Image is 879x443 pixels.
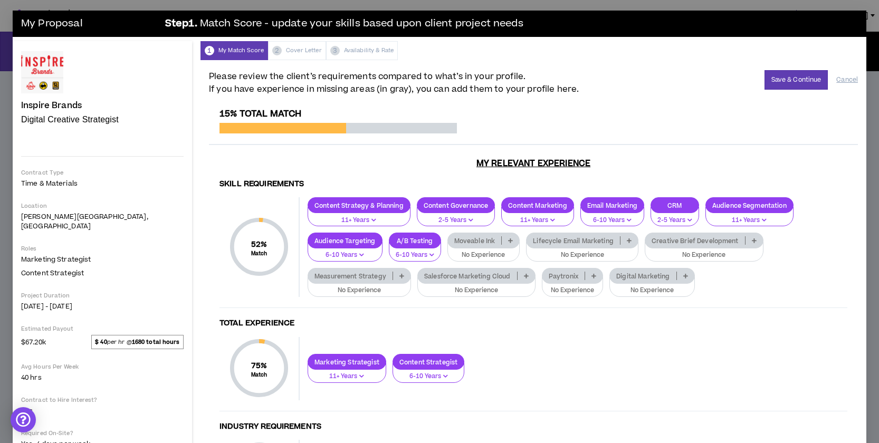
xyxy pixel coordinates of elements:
p: Yes [21,406,184,416]
button: Save & Continue [765,70,828,90]
button: No Experience [308,277,411,297]
button: 11+ Years [308,363,386,383]
p: Audience Targeting [308,237,382,245]
h4: Industry Requirements [219,422,847,432]
p: [PERSON_NAME][GEOGRAPHIC_DATA], [GEOGRAPHIC_DATA] [21,212,184,231]
p: [DATE] - [DATE] [21,302,184,311]
div: My Match Score [200,41,268,60]
span: Content Strategist [21,268,84,278]
p: No Experience [549,286,596,295]
p: No Experience [424,286,529,295]
p: 6-10 Years [314,251,376,260]
button: 2-5 Years [651,207,699,227]
p: Lifecycle Email Marketing [527,237,620,245]
p: 11+ Years [314,216,404,225]
span: per hr @ [91,335,184,349]
p: Location [21,202,184,210]
button: No Experience [526,242,638,262]
small: Match [251,371,267,379]
h3: My Proposal [21,13,158,34]
p: Audience Segmentation [706,201,793,209]
span: 52 % [251,239,267,250]
h4: Total Experience [219,319,847,329]
button: 11+ Years [501,207,574,227]
p: A/B Testing [389,237,441,245]
button: No Experience [609,277,695,297]
p: Digital Marketing [610,272,676,280]
strong: 1680 total hours [132,338,180,346]
p: Paytronix [542,272,585,280]
p: Project Duration [21,292,184,300]
p: 2-5 Years [657,216,692,225]
button: 11+ Years [308,207,410,227]
button: No Experience [542,277,603,297]
button: Cancel [836,71,858,89]
p: Avg Hours Per Week [21,363,184,371]
button: 6-10 Years [308,242,383,262]
p: Salesforce Marketing Cloud [418,272,517,280]
p: No Experience [314,286,404,295]
p: Required On-Site? [21,429,184,437]
h4: Skill Requirements [219,179,847,189]
button: No Experience [447,242,520,262]
span: 15% Total Match [219,108,301,120]
p: 11+ Years [712,216,787,225]
p: Measurement Strategy [308,272,393,280]
small: Match [251,250,267,257]
p: Contract Type [21,169,184,177]
b: Step 1 . [165,16,197,32]
h4: Inspire Brands [21,101,82,110]
p: 6-10 Years [587,216,637,225]
span: Please review the client’s requirements compared to what’s in your profile. If you have experienc... [209,70,579,95]
p: No Experience [652,251,757,260]
p: No Experience [616,286,688,295]
div: Open Intercom Messenger [11,407,36,432]
button: 6-10 Years [389,242,441,262]
p: Contract to Hire Interest? [21,396,184,404]
button: 6-10 Years [393,363,465,383]
strong: $ 40 [95,338,107,346]
p: Content Governance [417,201,495,209]
p: Content Strategist [393,358,464,366]
span: Marketing Strategist [21,255,91,264]
p: Time & Materials [21,179,184,188]
button: 2-5 Years [417,207,495,227]
span: $67.20k [21,335,46,348]
p: 40 hrs [21,373,184,382]
span: Match Score - update your skills based upon client project needs [200,16,523,32]
p: Email Marketing [581,201,644,209]
p: CRM [651,201,699,209]
p: 2-5 Years [424,216,489,225]
p: Marketing Strategist [308,358,386,366]
p: Content Strategy & Planning [308,201,410,209]
span: 75 % [251,360,267,371]
button: 11+ Years [705,207,794,227]
p: Roles [21,245,184,253]
p: No Experience [454,251,513,260]
p: No Experience [533,251,632,260]
p: Estimated Payout [21,325,184,333]
p: Digital Creative Strategist [21,114,184,125]
p: 11+ Years [314,372,379,381]
p: Creative Brief Development [645,237,745,245]
span: 1 [205,46,214,55]
p: 11+ Years [508,216,567,225]
p: 6-10 Years [396,251,434,260]
button: No Experience [417,277,536,297]
button: 6-10 Years [580,207,644,227]
button: No Experience [645,242,763,262]
h3: My Relevant Experience [209,158,858,169]
p: 6-10 Years [399,372,458,381]
p: Content Marketing [502,201,573,209]
p: Moveable Ink [448,237,502,245]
